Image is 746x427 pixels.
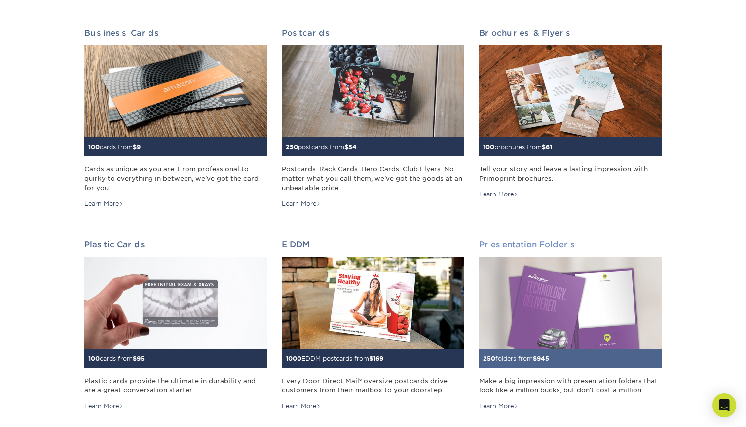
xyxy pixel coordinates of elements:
span: 250 [483,355,495,362]
a: Brochures & Flyers 100brochures from$61 Tell your story and leave a lasting impression with Primo... [479,28,662,199]
img: Postcards [282,45,464,137]
span: $ [133,143,137,151]
span: 61 [546,143,552,151]
small: postcards from [286,143,357,151]
small: cards from [88,355,145,362]
div: Learn More [282,402,321,411]
span: 100 [88,355,100,362]
span: $ [542,143,546,151]
a: EDDM 1000EDDM postcards from$169 Every Door Direct Mail® oversize postcards drive customers from ... [282,240,464,411]
div: Learn More [84,199,123,208]
img: Business Cards [84,45,267,137]
a: Presentation Folders 250folders from$945 Make a big impression with presentation folders that loo... [479,240,662,411]
div: Plastic cards provide the ultimate in durability and are a great conversation starter. [84,376,267,395]
small: folders from [483,355,549,362]
a: Postcards 250postcards from$54 Postcards. Rack Cards. Hero Cards. Club Flyers. No matter what you... [282,28,464,208]
span: 95 [137,355,145,362]
div: Learn More [479,190,518,199]
div: Every Door Direct Mail® oversize postcards drive customers from their mailbox to your doorstep. [282,376,464,395]
span: $ [133,355,137,362]
div: Learn More [282,199,321,208]
div: Tell your story and leave a lasting impression with Primoprint brochures. [479,164,662,183]
span: $ [369,355,373,362]
span: 945 [537,355,549,362]
span: 9 [137,143,141,151]
h2: Brochures & Flyers [479,28,662,38]
h2: Business Cards [84,28,267,38]
a: Plastic Cards 100cards from$95 Plastic cards provide the ultimate in durability and are a great c... [84,240,267,411]
h2: EDDM [282,240,464,249]
span: 54 [348,143,357,151]
span: 1000 [286,355,301,362]
div: Learn More [84,402,123,411]
a: Business Cards 100cards from$9 Cards as unique as you are. From professional to quirky to everyth... [84,28,267,208]
h2: Presentation Folders [479,240,662,249]
img: Presentation Folders [479,257,662,349]
span: $ [533,355,537,362]
span: 100 [483,143,494,151]
div: Open Intercom Messenger [712,393,736,417]
span: $ [344,143,348,151]
div: Postcards. Rack Cards. Hero Cards. Club Flyers. No matter what you call them, we've got the goods... [282,164,464,193]
img: Brochures & Flyers [479,45,662,137]
span: 169 [373,355,383,362]
div: Cards as unique as you are. From professional to quirky to everything in between, we've got the c... [84,164,267,193]
h2: Plastic Cards [84,240,267,249]
h2: Postcards [282,28,464,38]
span: 250 [286,143,298,151]
img: Plastic Cards [84,257,267,349]
img: EDDM [282,257,464,349]
small: EDDM postcards from [286,355,383,362]
div: Make a big impression with presentation folders that look like a million bucks, but don't cost a ... [479,376,662,395]
small: cards from [88,143,141,151]
div: Learn More [479,402,518,411]
span: 100 [88,143,100,151]
small: brochures from [483,143,552,151]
